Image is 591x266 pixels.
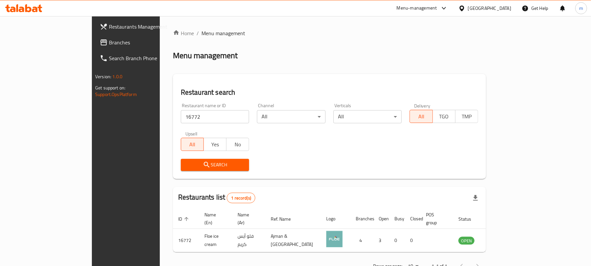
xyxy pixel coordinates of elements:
[455,110,478,123] button: TMP
[181,138,204,151] button: All
[405,229,421,252] td: 0
[333,110,402,123] div: All
[414,103,431,108] label: Delivery
[109,54,185,62] span: Search Branch Phone
[458,215,480,223] span: Status
[199,229,232,252] td: Floe ice cream
[95,90,137,99] a: Support.OpsPlatform
[232,229,265,252] td: فلو أيس كريم
[197,29,199,37] li: /
[178,192,255,203] h2: Restaurants list
[181,159,249,171] button: Search
[265,229,321,252] td: Ajman & [GEOGRAPHIC_DATA]
[229,140,246,149] span: No
[410,110,433,123] button: All
[206,140,224,149] span: Yes
[468,190,483,206] div: Export file
[109,38,185,46] span: Branches
[184,140,201,149] span: All
[204,211,224,227] span: Name (En)
[238,211,258,227] span: Name (Ar)
[226,138,249,151] button: No
[458,237,475,245] div: OPEN
[109,23,185,31] span: Restaurants Management
[321,209,350,229] th: Logo
[95,72,111,81] span: Version:
[203,138,226,151] button: Yes
[405,209,421,229] th: Closed
[389,209,405,229] th: Busy
[350,209,373,229] th: Branches
[271,215,299,223] span: Ref. Name
[186,161,244,169] span: Search
[326,231,343,247] img: Floe ice cream
[173,209,510,252] table: enhanced table
[227,195,255,201] span: 1 record(s)
[173,29,486,37] nav: breadcrumb
[397,4,437,12] div: Menu-management
[201,29,245,37] span: Menu management
[178,215,191,223] span: ID
[185,131,198,136] label: Upsell
[181,87,478,97] h2: Restaurant search
[95,50,191,66] a: Search Branch Phone
[468,5,511,12] div: [GEOGRAPHIC_DATA]
[458,237,475,245] span: OPEN
[173,50,238,61] h2: Menu management
[350,229,373,252] td: 4
[412,112,430,121] span: All
[227,193,255,203] div: Total records count
[373,209,389,229] th: Open
[95,19,191,35] a: Restaurants Management
[579,5,583,12] span: m
[426,211,445,227] span: POS group
[95,35,191,50] a: Branches
[433,110,455,123] button: TGO
[112,72,122,81] span: 1.0.0
[435,112,453,121] span: TGO
[389,229,405,252] td: 0
[373,229,389,252] td: 3
[95,84,125,92] span: Get support on:
[257,110,326,123] div: All
[181,110,249,123] input: Search for restaurant name or ID..
[458,112,475,121] span: TMP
